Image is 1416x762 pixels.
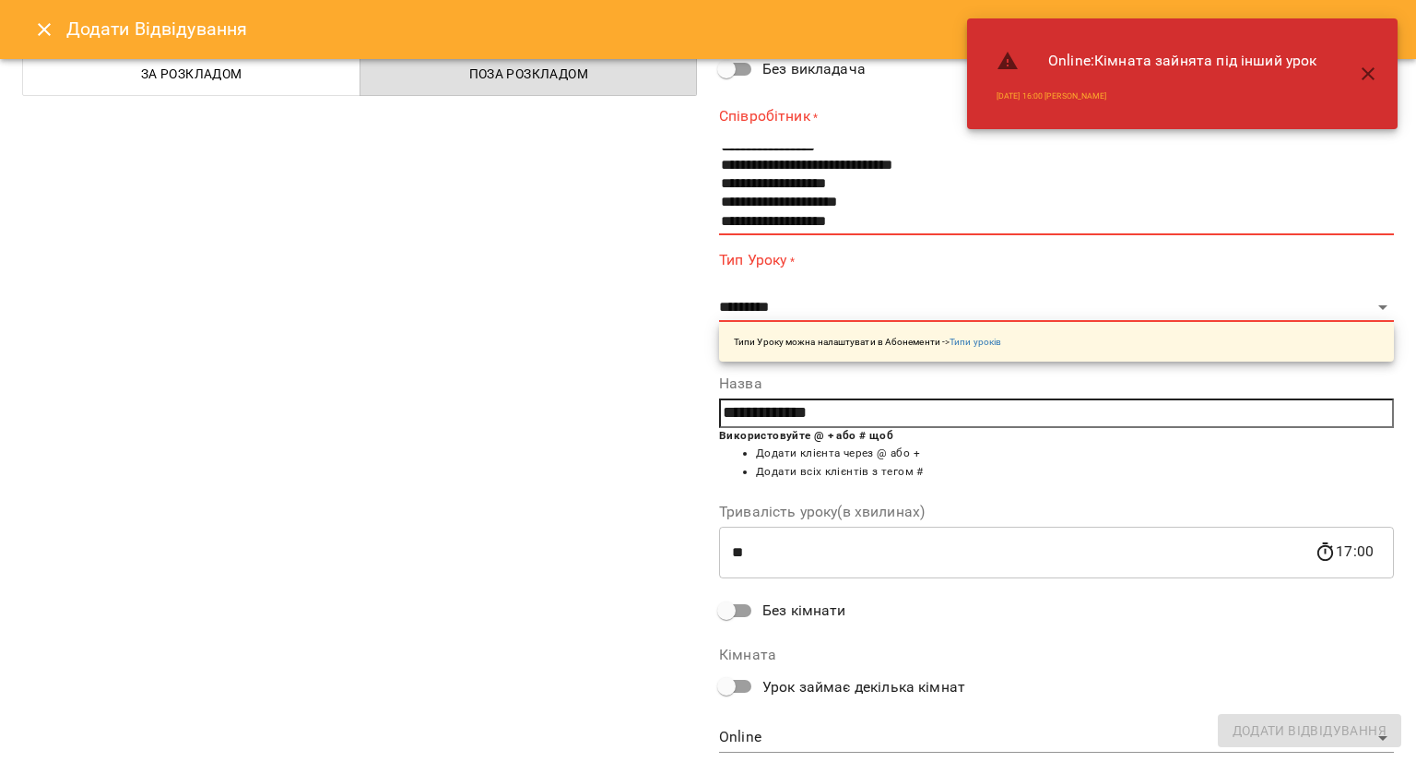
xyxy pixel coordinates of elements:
[997,90,1106,102] a: [DATE] 16:00 [PERSON_NAME]
[719,648,1394,662] label: Кімната
[22,7,66,52] button: Close
[762,58,866,80] span: Без викладача
[719,723,1394,753] div: Online
[719,429,893,442] b: Використовуйте @ + або # щоб
[719,106,1394,127] label: Співробітник
[756,463,1394,482] li: Додати всіх клієнтів з тегом #
[360,52,698,96] button: Поза розкладом
[950,337,1001,347] a: Типи уроків
[1048,50,1316,72] span: Online : Кімната зайнята під інший урок
[22,52,360,96] button: За розкладом
[34,63,349,85] span: За розкладом
[372,63,687,85] span: Поза розкладом
[734,335,1001,349] p: Типи Уроку можна налаштувати в Абонементи ->
[719,376,1394,391] label: Назва
[762,676,965,698] span: Урок займає декілька кімнат
[762,600,846,622] span: Без кімнати
[756,445,1394,463] li: Додати клієнта через @ або +
[66,15,248,43] h6: Додати Відвідування
[719,505,1394,519] label: Тривалість уроку(в хвилинах)
[719,250,1394,271] label: Тип Уроку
